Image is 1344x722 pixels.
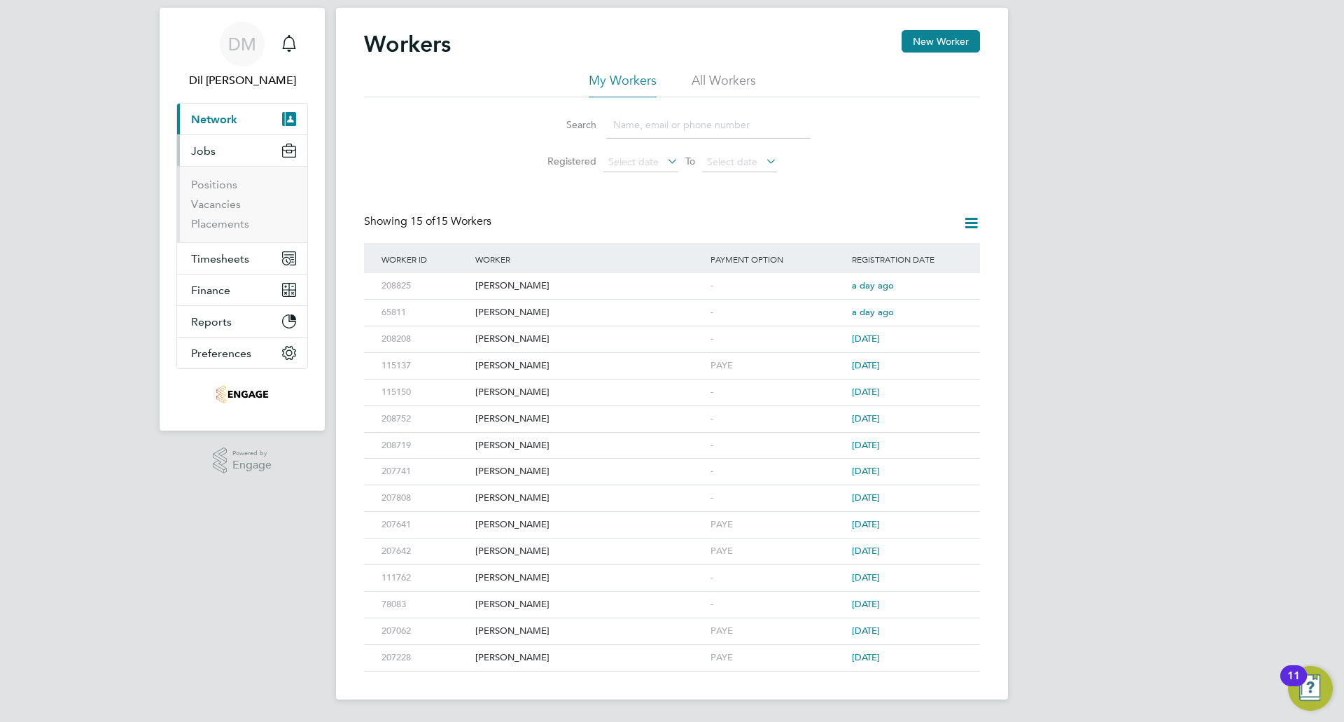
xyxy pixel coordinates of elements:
[191,217,249,230] a: Placements
[191,178,237,191] a: Positions
[177,306,307,337] button: Reports
[707,353,848,379] div: PAYE
[191,113,237,126] span: Network
[472,406,707,432] div: [PERSON_NAME]
[848,243,966,275] div: Registration Date
[707,512,848,538] div: PAYE
[707,459,848,485] div: -
[852,492,880,504] span: [DATE]
[216,383,269,405] img: optima-uk-logo-retina.png
[378,591,966,603] a: 78083[PERSON_NAME]-[DATE]
[707,539,848,564] div: PAYE
[692,72,756,97] li: All Workers
[681,152,699,170] span: To
[378,299,966,311] a: 65811[PERSON_NAME]-a day ago
[852,386,880,398] span: [DATE]
[191,144,216,158] span: Jobs
[378,273,472,299] div: 208825
[533,155,596,167] label: Registered
[378,353,472,379] div: 115137
[378,272,966,284] a: 208825[PERSON_NAME]-a day ago
[378,405,966,417] a: 208752[PERSON_NAME]-[DATE]
[852,651,880,663] span: [DATE]
[176,383,308,405] a: Go to home page
[707,645,848,671] div: PAYE
[232,459,272,471] span: Engage
[852,465,880,477] span: [DATE]
[378,243,472,275] div: Worker ID
[191,197,241,211] a: Vacancies
[177,135,307,166] button: Jobs
[852,333,880,345] span: [DATE]
[606,111,811,139] input: Name, email or phone number
[1288,666,1333,711] button: Open Resource Center, 11 new notifications
[177,243,307,274] button: Timesheets
[472,326,707,352] div: [PERSON_NAME]
[378,485,472,511] div: 207808
[852,279,894,291] span: a day ago
[176,22,308,89] a: DMDil [PERSON_NAME]
[608,155,659,168] span: Select date
[378,485,966,497] a: 207808[PERSON_NAME]-[DATE]
[472,353,707,379] div: [PERSON_NAME]
[378,565,472,591] div: 111762
[589,72,657,97] li: My Workers
[707,406,848,432] div: -
[378,539,472,564] div: 207642
[378,433,472,459] div: 208719
[378,458,966,470] a: 207741[PERSON_NAME]-[DATE]
[191,347,251,360] span: Preferences
[707,273,848,299] div: -
[852,598,880,610] span: [DATE]
[378,406,472,432] div: 208752
[472,512,707,538] div: [PERSON_NAME]
[191,315,232,328] span: Reports
[472,380,707,405] div: [PERSON_NAME]
[472,273,707,299] div: [PERSON_NAME]
[707,433,848,459] div: -
[410,214,491,228] span: 15 Workers
[852,359,880,371] span: [DATE]
[472,485,707,511] div: [PERSON_NAME]
[902,30,980,53] button: New Worker
[472,539,707,564] div: [PERSON_NAME]
[707,565,848,591] div: -
[707,485,848,511] div: -
[378,644,966,656] a: 207228[PERSON_NAME]PAYE[DATE]
[707,243,848,275] div: Payment Option
[378,326,966,338] a: 208208[PERSON_NAME]-[DATE]
[364,30,451,58] h2: Workers
[228,35,256,53] span: DM
[852,625,880,637] span: [DATE]
[852,439,880,451] span: [DATE]
[213,447,272,474] a: Powered byEngage
[1287,676,1300,694] div: 11
[707,155,757,168] span: Select date
[852,306,894,318] span: a day ago
[533,118,596,131] label: Search
[378,300,472,326] div: 65811
[472,645,707,671] div: [PERSON_NAME]
[378,352,966,364] a: 115137[PERSON_NAME]PAYE[DATE]
[852,571,880,583] span: [DATE]
[177,338,307,368] button: Preferences
[472,618,707,644] div: [PERSON_NAME]
[378,511,966,523] a: 207641[PERSON_NAME]PAYE[DATE]
[378,380,472,405] div: 115150
[177,166,307,242] div: Jobs
[707,326,848,352] div: -
[378,592,472,618] div: 78083
[378,459,472,485] div: 207741
[177,104,307,134] button: Network
[472,565,707,591] div: [PERSON_NAME]
[177,275,307,305] button: Finance
[176,72,308,89] span: Dil Mistry
[378,618,966,630] a: 207062[PERSON_NAME]PAYE[DATE]
[472,300,707,326] div: [PERSON_NAME]
[378,645,472,671] div: 207228
[191,284,230,297] span: Finance
[852,412,880,424] span: [DATE]
[472,592,707,618] div: [PERSON_NAME]
[160,8,325,431] nav: Main navigation
[707,618,848,644] div: PAYE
